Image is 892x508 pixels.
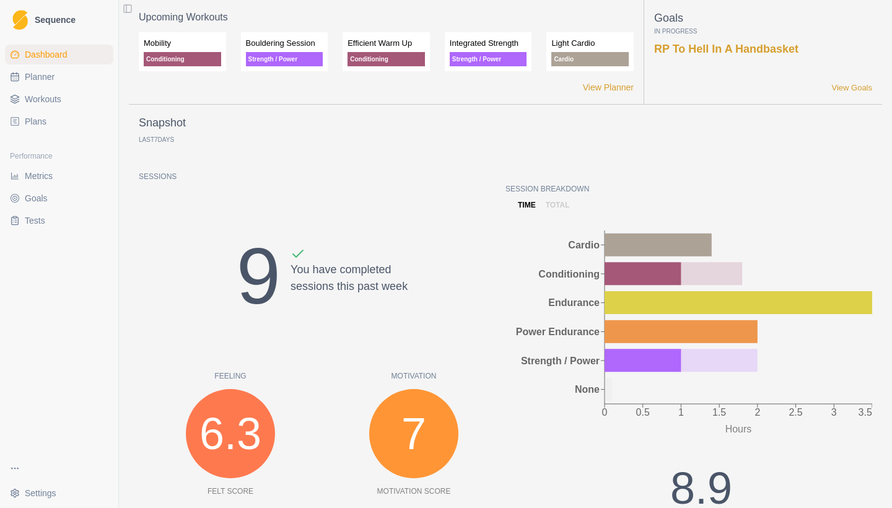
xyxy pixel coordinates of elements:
[237,217,281,336] div: 9
[568,240,600,250] tspan: Cardio
[654,27,872,36] p: In Progress
[199,400,261,467] span: 6.3
[521,355,600,366] tspan: Strength / Power
[25,192,48,204] span: Goals
[575,384,600,395] tspan: None
[5,67,113,87] a: Planner
[5,5,113,35] a: LogoSequence
[583,81,634,94] a: View Planner
[551,37,629,50] p: Light Cardio
[859,407,872,418] tspan: 3.5
[139,115,186,131] p: Snapshot
[5,146,113,166] div: Performance
[5,45,113,64] a: Dashboard
[25,214,45,227] span: Tests
[377,486,451,497] p: Motivation Score
[246,37,323,50] p: Bouldering Session
[450,52,527,66] p: Strength / Power
[5,188,113,208] a: Goals
[25,115,46,128] span: Plans
[35,15,76,24] span: Sequence
[139,10,634,25] p: Upcoming Workouts
[450,37,527,50] p: Integrated Strength
[12,10,28,30] img: Logo
[654,10,872,27] p: Goals
[516,326,600,337] tspan: Power Endurance
[5,89,113,109] a: Workouts
[602,407,608,418] tspan: 0
[291,247,408,336] div: You have completed sessions this past week
[139,136,174,143] p: Last Days
[208,486,253,497] p: Felt Score
[831,407,837,418] tspan: 3
[831,82,872,94] a: View Goals
[5,166,113,186] a: Metrics
[5,211,113,230] a: Tests
[712,407,726,418] tspan: 1.5
[505,183,872,195] p: Session Breakdown
[5,112,113,131] a: Plans
[348,52,425,66] p: Conditioning
[546,199,570,211] p: total
[144,37,221,50] p: Mobility
[725,424,752,434] tspan: Hours
[789,407,802,418] tspan: 2.5
[678,407,684,418] tspan: 1
[754,407,760,418] tspan: 2
[518,199,536,211] p: time
[538,268,600,279] tspan: Conditioning
[654,43,798,55] a: RP To Hell In A Handbasket
[246,52,323,66] p: Strength / Power
[144,52,221,66] p: Conditioning
[139,370,322,382] p: Feeling
[348,37,425,50] p: Efficient Warm Up
[548,297,600,308] tspan: Endurance
[154,136,158,143] span: 7
[551,52,629,66] p: Cardio
[139,171,505,182] p: Sessions
[5,483,113,503] button: Settings
[25,93,61,105] span: Workouts
[401,400,426,467] span: 7
[25,71,55,83] span: Planner
[322,370,505,382] p: Motivation
[25,48,68,61] span: Dashboard
[636,407,650,418] tspan: 0.5
[25,170,53,182] span: Metrics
